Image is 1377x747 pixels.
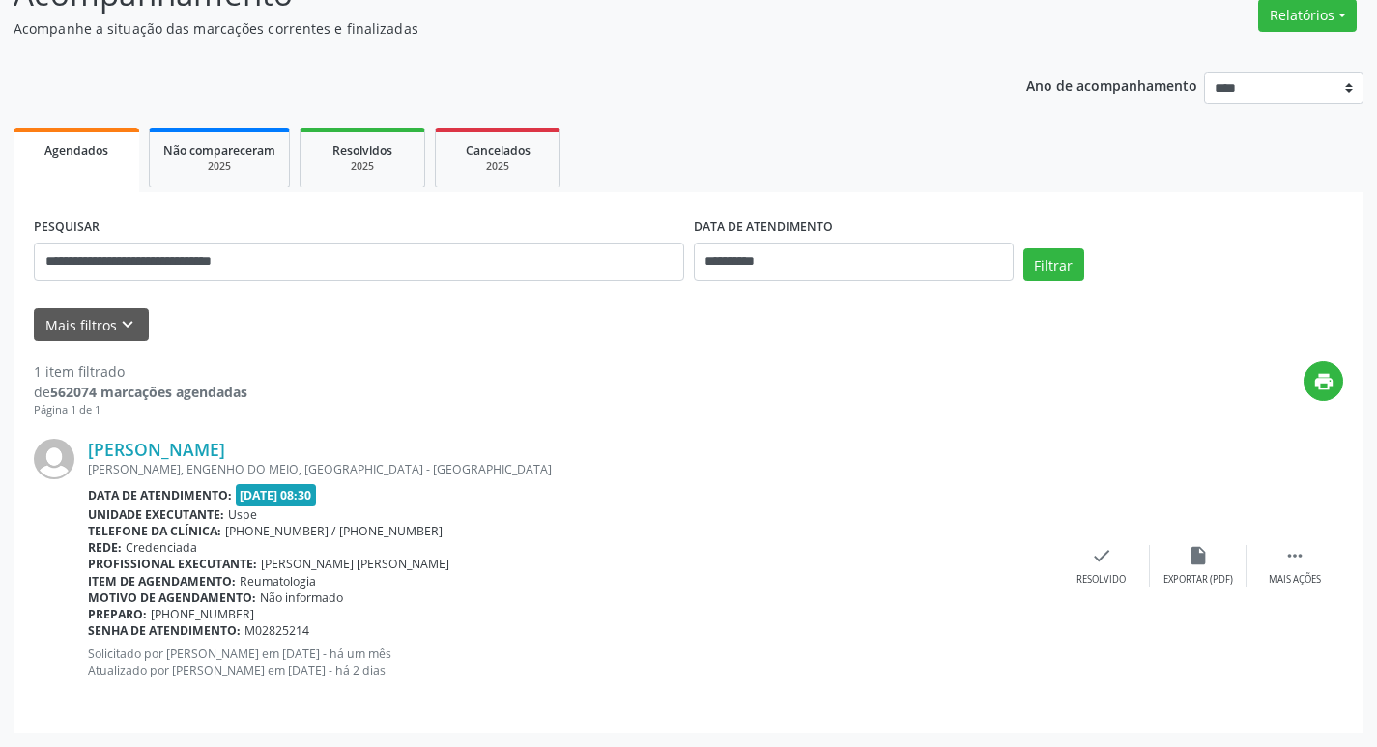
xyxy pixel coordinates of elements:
button: print [1304,361,1343,401]
div: 2025 [163,159,275,174]
b: Rede: [88,539,122,556]
i:  [1284,545,1305,566]
p: Acompanhe a situação das marcações correntes e finalizadas [14,18,959,39]
strong: 562074 marcações agendadas [50,383,247,401]
b: Unidade executante: [88,506,224,523]
div: Mais ações [1269,573,1321,587]
span: Não informado [260,589,343,606]
span: Resolvidos [332,142,392,158]
i: keyboard_arrow_down [117,314,138,335]
span: M02825214 [244,622,309,639]
button: Filtrar [1023,248,1084,281]
div: 1 item filtrado [34,361,247,382]
div: Página 1 de 1 [34,402,247,418]
b: Senha de atendimento: [88,622,241,639]
i: print [1313,371,1334,392]
p: Solicitado por [PERSON_NAME] em [DATE] - há um mês Atualizado por [PERSON_NAME] em [DATE] - há 2 ... [88,646,1053,678]
span: Credenciada [126,539,197,556]
button: Mais filtroskeyboard_arrow_down [34,308,149,342]
div: 2025 [449,159,546,174]
span: [PHONE_NUMBER] / [PHONE_NUMBER] [225,523,443,539]
i: insert_drive_file [1188,545,1209,566]
div: Exportar (PDF) [1163,573,1233,587]
i: check [1091,545,1112,566]
span: [PHONE_NUMBER] [151,606,254,622]
img: img [34,439,74,479]
b: Preparo: [88,606,147,622]
div: de [34,382,247,402]
b: Item de agendamento: [88,573,236,589]
span: Cancelados [466,142,531,158]
span: Não compareceram [163,142,275,158]
div: [PERSON_NAME], ENGENHO DO MEIO, [GEOGRAPHIC_DATA] - [GEOGRAPHIC_DATA] [88,461,1053,477]
span: [PERSON_NAME] [PERSON_NAME] [261,556,449,572]
div: 2025 [314,159,411,174]
span: Reumatologia [240,573,316,589]
b: Profissional executante: [88,556,257,572]
span: Uspe [228,506,257,523]
span: [DATE] 08:30 [236,484,317,506]
p: Ano de acompanhamento [1026,72,1197,97]
label: DATA DE ATENDIMENTO [694,213,833,243]
b: Telefone da clínica: [88,523,221,539]
a: [PERSON_NAME] [88,439,225,460]
span: Agendados [44,142,108,158]
label: PESQUISAR [34,213,100,243]
div: Resolvido [1076,573,1126,587]
b: Data de atendimento: [88,487,232,503]
b: Motivo de agendamento: [88,589,256,606]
